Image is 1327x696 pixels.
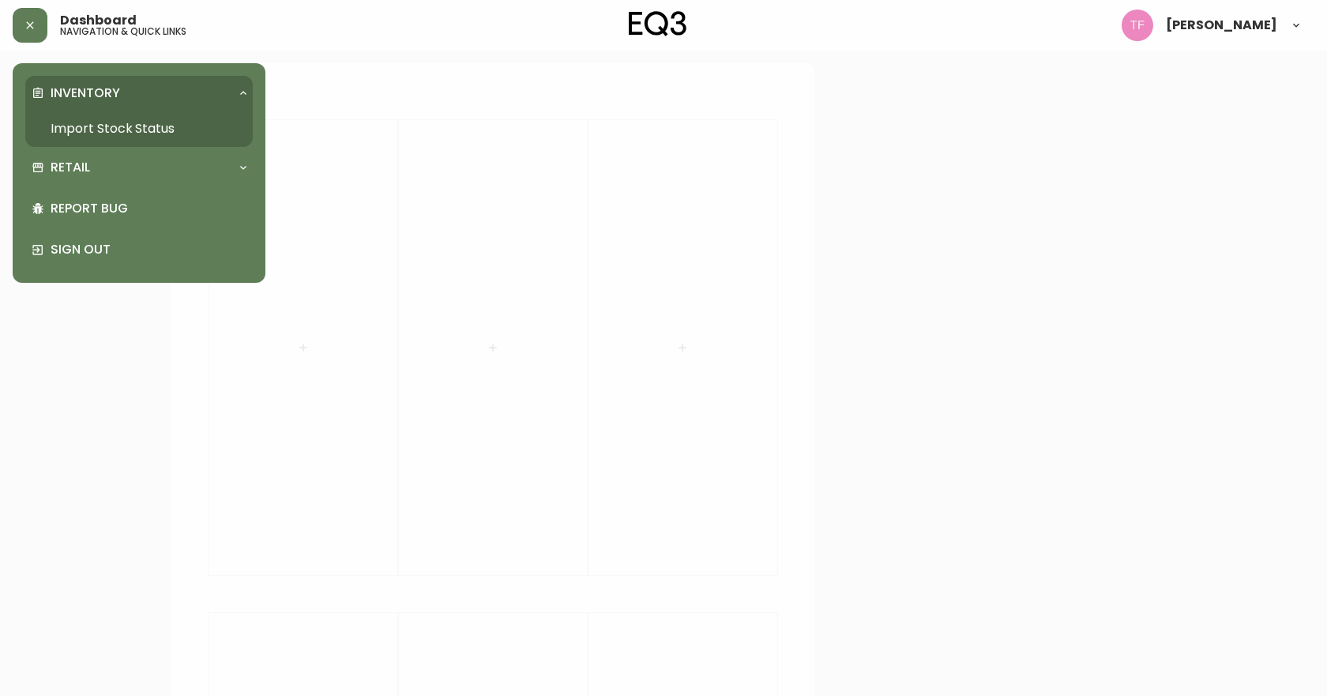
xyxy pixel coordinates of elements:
img: logo [629,11,687,36]
span: [PERSON_NAME] [1166,19,1277,32]
a: Import Stock Status [25,111,253,147]
p: Sign Out [51,241,246,258]
img: 509424b058aae2bad57fee408324c33f [1122,9,1153,41]
div: Report Bug [25,188,253,229]
p: Retail [51,159,90,176]
div: Retail [25,150,253,185]
span: Dashboard [60,14,137,27]
h5: navigation & quick links [60,27,186,36]
p: Report Bug [51,200,246,217]
p: Inventory [51,85,120,102]
div: Sign Out [25,229,253,270]
div: Inventory [25,76,253,111]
